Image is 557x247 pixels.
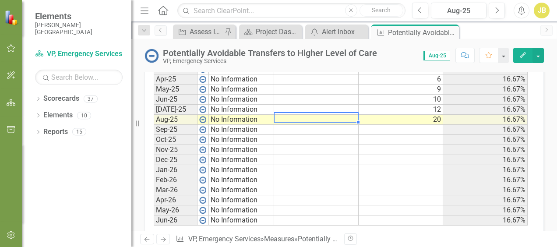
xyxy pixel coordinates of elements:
[199,166,206,173] img: wPkqUstsMhMTgAAAABJRU5ErkJggg==
[199,207,206,214] img: wPkqUstsMhMTgAAAABJRU5ErkJggg==
[359,74,443,85] td: 6
[443,115,528,125] td: 16.67%
[298,235,466,243] div: Potentially Avoidable Transfers to Higher Level of Care
[209,74,274,85] td: No Information
[35,21,123,36] small: [PERSON_NAME][GEOGRAPHIC_DATA]
[177,3,405,18] input: Search ClearPoint...
[154,135,197,145] td: Oct-25
[199,217,206,224] img: wPkqUstsMhMTgAAAABJRU5ErkJggg==
[43,110,73,120] a: Elements
[209,125,274,135] td: No Information
[199,86,206,93] img: wPkqUstsMhMTgAAAABJRU5ErkJggg==
[154,115,197,125] td: Aug-25
[199,136,206,143] img: wPkqUstsMhMTgAAAABJRU5ErkJggg==
[443,95,528,105] td: 16.67%
[209,85,274,95] td: No Information
[199,156,206,163] img: wPkqUstsMhMTgAAAABJRU5ErkJggg==
[534,3,550,18] button: JB
[209,115,274,125] td: No Information
[163,58,377,64] div: VP, Emergency Services
[443,105,528,115] td: 16.67%
[84,95,98,102] div: 37
[209,195,274,205] td: No Information
[43,127,68,137] a: Reports
[443,125,528,135] td: 16.67%
[154,125,197,135] td: Sep-25
[72,128,86,136] div: 15
[35,49,123,59] a: VP, Emergency Services
[209,205,274,215] td: No Information
[443,185,528,195] td: 16.67%
[190,26,222,37] div: Assess Inpatient Volumes and Identify Outpatient Offsets
[209,145,274,155] td: No Information
[163,48,377,58] div: Potentially Avoidable Transfers to Higher Level of Care
[145,49,159,63] img: No Information
[443,175,528,185] td: 16.67%
[199,116,206,123] img: wPkqUstsMhMTgAAAABJRU5ErkJggg==
[199,96,206,103] img: wPkqUstsMhMTgAAAABJRU5ErkJggg==
[443,74,528,85] td: 16.67%
[434,6,483,16] div: Aug-25
[209,215,274,226] td: No Information
[199,176,206,183] img: wPkqUstsMhMTgAAAABJRU5ErkJggg==
[199,197,206,204] img: wPkqUstsMhMTgAAAABJRU5ErkJggg==
[35,70,123,85] input: Search Below...
[443,85,528,95] td: 16.67%
[199,146,206,153] img: wPkqUstsMhMTgAAAABJRU5ErkJggg==
[359,115,443,125] td: 20
[77,112,91,119] div: 10
[43,94,79,104] a: Scorecards
[154,165,197,175] td: Jan-26
[423,51,450,60] span: Aug-25
[443,195,528,205] td: 16.67%
[388,27,457,38] div: Potentially Avoidable Transfers to Higher Level of Care
[443,165,528,175] td: 16.67%
[360,4,403,17] button: Search
[199,106,206,113] img: wPkqUstsMhMTgAAAABJRU5ErkJggg==
[35,11,123,21] span: Elements
[154,105,197,115] td: [DATE]-25
[209,155,274,165] td: No Information
[443,205,528,215] td: 16.67%
[154,145,197,155] td: Nov-25
[209,135,274,145] td: No Information
[372,7,391,14] span: Search
[154,185,197,195] td: Mar-26
[176,234,338,244] div: » »
[154,95,197,105] td: Jun-25
[209,175,274,185] td: No Information
[359,85,443,95] td: 9
[154,74,197,85] td: Apr-25
[209,185,274,195] td: No Information
[188,235,261,243] a: VP, Emergency Services
[359,95,443,105] td: 10
[209,95,274,105] td: No Information
[209,165,274,175] td: No Information
[443,135,528,145] td: 16.67%
[199,126,206,133] img: wPkqUstsMhMTgAAAABJRU5ErkJggg==
[154,85,197,95] td: May-25
[154,215,197,226] td: Jun-26
[199,76,206,83] img: wPkqUstsMhMTgAAAABJRU5ErkJggg==
[154,155,197,165] td: Dec-25
[199,187,206,194] img: wPkqUstsMhMTgAAAABJRU5ErkJggg==
[154,205,197,215] td: May-26
[359,105,443,115] td: 12
[431,3,486,18] button: Aug-25
[443,155,528,165] td: 16.67%
[154,175,197,185] td: Feb-26
[154,195,197,205] td: Apr-26
[443,145,528,155] td: 16.67%
[443,215,528,226] td: 16.67%
[209,105,274,115] td: No Information
[4,10,20,25] img: ClearPoint Strategy
[264,235,294,243] a: Measures
[175,26,222,37] a: Assess Inpatient Volumes and Identify Outpatient Offsets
